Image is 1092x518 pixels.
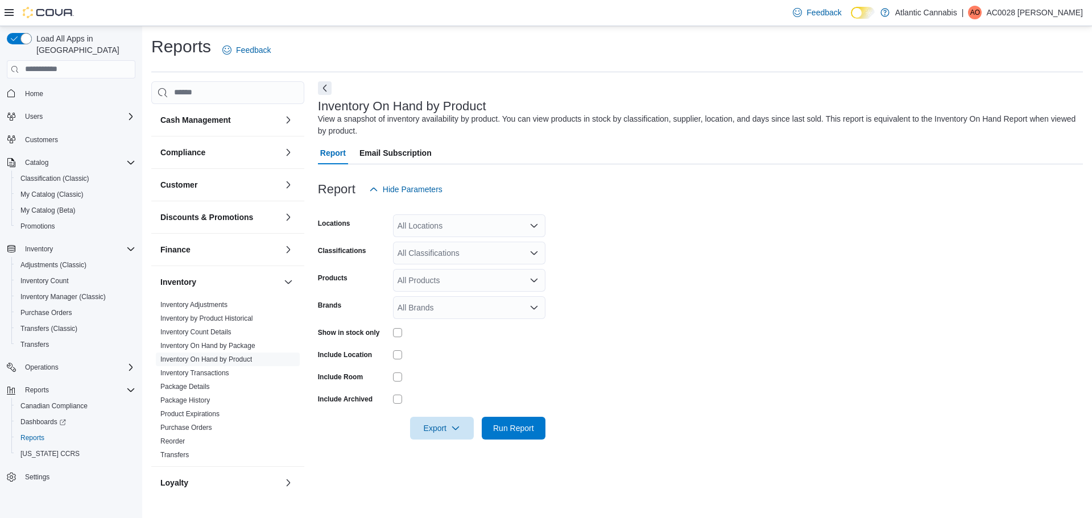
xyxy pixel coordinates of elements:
span: Report [320,142,346,164]
span: Canadian Compliance [20,401,88,411]
span: Users [25,112,43,121]
a: Inventory by Product Historical [160,314,253,322]
a: Inventory Manager (Classic) [16,290,110,304]
button: Finance [160,244,279,255]
button: Operations [20,360,63,374]
button: Users [20,110,47,123]
a: My Catalog (Classic) [16,188,88,201]
span: Dashboards [16,415,135,429]
span: Transfers [16,338,135,351]
a: Dashboards [11,414,140,430]
a: Canadian Compliance [16,399,92,413]
span: Package Details [160,382,210,391]
span: Inventory Count Details [160,328,231,337]
span: Feedback [806,7,841,18]
span: AO [970,6,980,19]
span: Inventory [25,245,53,254]
button: Discounts & Promotions [160,212,279,223]
span: Load All Apps in [GEOGRAPHIC_DATA] [32,33,135,56]
button: Loyalty [160,477,279,488]
button: Open list of options [530,303,539,312]
a: Inventory On Hand by Product [160,355,252,363]
span: Inventory [20,242,135,256]
a: Inventory On Hand by Package [160,342,255,350]
span: Inventory Transactions [160,368,229,378]
a: Home [20,87,48,101]
span: [US_STATE] CCRS [20,449,80,458]
h1: Reports [151,35,211,58]
a: Transfers [160,451,189,459]
button: Inventory [2,241,140,257]
button: Catalog [20,156,53,169]
span: Home [25,89,43,98]
span: Email Subscription [359,142,432,164]
a: Package History [160,396,210,404]
span: Reorder [160,437,185,446]
span: Feedback [236,44,271,56]
a: Feedback [788,1,846,24]
span: Promotions [16,219,135,233]
button: Inventory [20,242,57,256]
h3: Finance [160,244,191,255]
a: Inventory Transactions [160,369,229,377]
button: Next [318,81,332,95]
span: Operations [25,363,59,372]
span: Hide Parameters [383,184,442,195]
p: Atlantic Cannabis [895,6,957,19]
span: Customers [25,135,58,144]
button: Classification (Classic) [11,171,140,187]
h3: Report [318,183,355,196]
button: [US_STATE] CCRS [11,446,140,462]
button: Inventory [160,276,279,288]
h3: Customer [160,179,197,190]
span: Home [20,86,135,101]
span: Reports [20,383,135,397]
button: Users [2,109,140,125]
a: Inventory Count Details [160,328,231,336]
button: Canadian Compliance [11,398,140,414]
button: Loyalty [282,476,295,490]
span: Transfers (Classic) [16,322,135,335]
button: Customer [160,179,279,190]
span: Purchase Orders [16,306,135,320]
span: Inventory Count [16,274,135,288]
span: Users [20,110,135,123]
p: AC0028 [PERSON_NAME] [986,6,1083,19]
a: Reorder [160,437,185,445]
h3: Inventory [160,276,196,288]
span: Inventory On Hand by Product [160,355,252,364]
span: Promotions [20,222,55,231]
span: My Catalog (Classic) [16,188,135,201]
nav: Complex example [7,81,135,515]
span: Canadian Compliance [16,399,135,413]
a: Dashboards [16,415,71,429]
a: My Catalog (Beta) [16,204,80,217]
div: Inventory [151,298,304,466]
span: Operations [20,360,135,374]
span: Purchase Orders [20,308,72,317]
span: Transfers [20,340,49,349]
span: Purchase Orders [160,423,212,432]
h3: Loyalty [160,477,188,488]
button: Home [2,85,140,102]
span: Adjustments (Classic) [16,258,135,272]
a: Transfers [16,338,53,351]
img: Cova [23,7,74,18]
span: My Catalog (Beta) [20,206,76,215]
button: Open list of options [530,276,539,285]
span: My Catalog (Beta) [16,204,135,217]
h3: Discounts & Promotions [160,212,253,223]
a: Product Expirations [160,410,220,418]
label: Include Location [318,350,372,359]
a: Customers [20,133,63,147]
a: [US_STATE] CCRS [16,447,84,461]
a: Adjustments (Classic) [16,258,91,272]
h3: Compliance [160,147,205,158]
a: Reports [16,431,49,445]
button: Open list of options [530,248,539,258]
span: Classification (Classic) [16,172,135,185]
h3: Inventory On Hand by Product [318,100,486,113]
span: Customers [20,132,135,147]
label: Products [318,273,348,283]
